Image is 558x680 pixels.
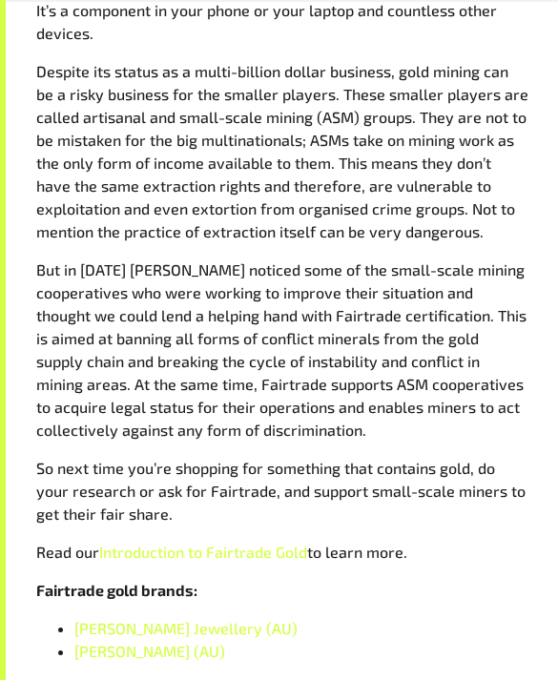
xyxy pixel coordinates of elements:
span: But in [DATE] [PERSON_NAME] noticed some of the small-scale mining cooperatives who were working ... [36,260,527,439]
a: [PERSON_NAME] (AU) [74,642,225,660]
span: Despite its status as a multi-billion dollar business, gold mining can be a risky business for th... [36,62,528,240]
a: Introduction to Fairtrade Gold [99,543,307,561]
a: [PERSON_NAME] Jewellery (AU) [74,619,298,637]
b: Fairtrade gold brands: [36,581,197,599]
span: So next time you’re shopping for something that contains gold, do your research or ask for Fairtr... [36,459,526,523]
p: Read our to learn more. [36,541,528,564]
